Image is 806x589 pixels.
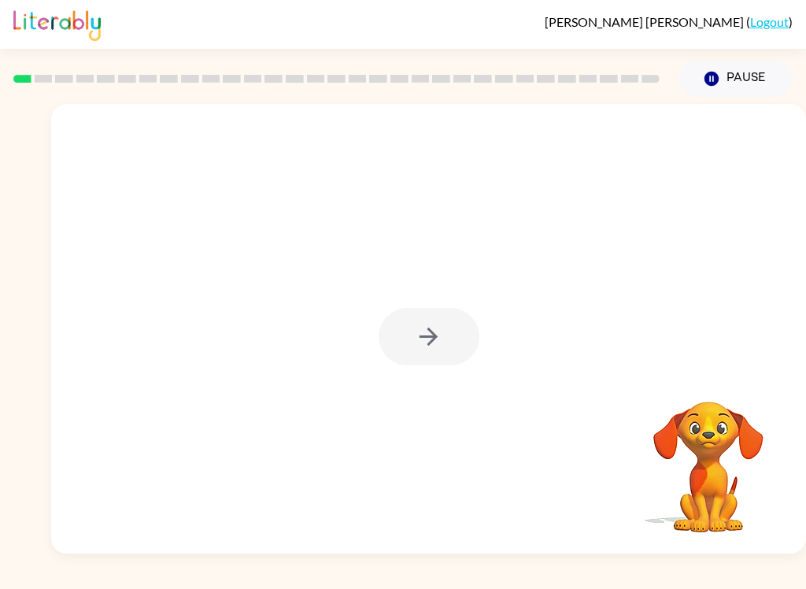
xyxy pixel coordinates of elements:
[545,14,746,29] span: [PERSON_NAME] [PERSON_NAME]
[678,61,793,97] button: Pause
[13,6,101,41] img: Literably
[630,377,787,535] video: Your browser must support playing .mp4 files to use Literably. Please try using another browser.
[750,14,789,29] a: Logout
[545,14,793,29] div: ( )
